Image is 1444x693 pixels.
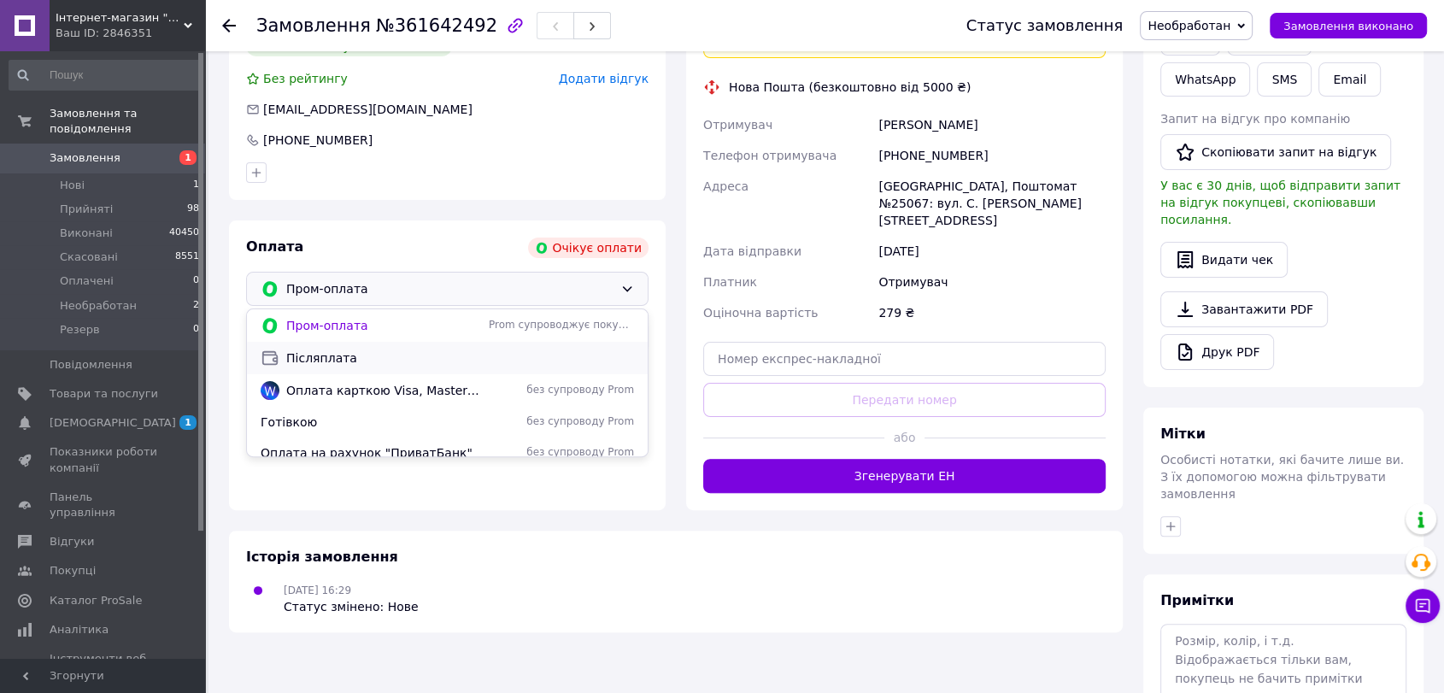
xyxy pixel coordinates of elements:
[50,415,176,431] span: [DEMOGRAPHIC_DATA]
[256,15,371,36] span: Замовлення
[60,322,100,338] span: Резерв
[50,150,120,166] span: Замовлення
[1160,334,1274,370] a: Друк PDF
[60,298,137,314] span: Необработан
[1160,426,1206,442] span: Мітки
[50,593,142,608] span: Каталог ProSale
[376,15,497,36] span: №361642492
[703,306,818,320] span: Оціночна вартість
[1257,62,1312,97] button: SMS
[875,171,1109,236] div: [GEOGRAPHIC_DATA], Поштомат №25067: вул. С. [PERSON_NAME][STREET_ADDRESS]
[60,273,114,289] span: Оплачені
[56,26,205,41] div: Ваш ID: 2846351
[261,414,482,431] span: Готівкою
[246,238,303,255] span: Оплата
[179,415,197,430] span: 1
[703,118,772,132] span: Отримувач
[60,178,85,193] span: Нові
[725,79,975,96] div: Нова Пошта (безкоштовно від 5000 ₴)
[286,279,613,298] span: Пром-оплата
[1406,589,1440,623] button: Чат з покупцем
[263,72,348,85] span: Без рейтингу
[187,202,199,217] span: 98
[286,382,482,399] span: Оплата карткою Visa, Mastercard - WayForPay
[1160,112,1350,126] span: Запит на відгук про компанію
[193,273,199,289] span: 0
[179,150,197,165] span: 1
[9,60,201,91] input: Пошук
[50,563,96,578] span: Покупці
[489,318,634,332] span: Prom супроводжує покупку
[263,103,473,116] span: [EMAIL_ADDRESS][DOMAIN_NAME]
[50,106,205,137] span: Замовлення та повідомлення
[528,238,649,258] div: Очікує оплати
[703,244,801,258] span: Дата відправки
[884,429,925,446] span: або
[1160,291,1328,327] a: Завантажити PDF
[703,275,757,289] span: Платник
[286,349,634,367] span: Післяплата
[60,250,118,265] span: Скасовані
[50,490,158,520] span: Панель управління
[50,386,158,402] span: Товари та послуги
[50,534,94,549] span: Відгуки
[489,445,634,460] span: без супроводу Prom
[193,298,199,314] span: 2
[1160,453,1404,501] span: Особисті нотатки, які бачите лише ви. З їх допомогою можна фільтрувати замовлення
[50,444,158,475] span: Показники роботи компанії
[175,250,199,265] span: 8551
[261,444,482,461] span: Оплата на рахунок "ПриватБанк"
[875,236,1109,267] div: [DATE]
[875,267,1109,297] div: Отримувач
[1160,62,1250,97] a: WhatsApp
[875,297,1109,328] div: 279 ₴
[284,598,419,615] div: Статус змінено: Нове
[1160,179,1400,226] span: У вас є 30 днів, щоб відправити запит на відгук покупцеві, скопіювавши посилання.
[193,322,199,338] span: 0
[489,414,634,429] span: без супроводу Prom
[1160,242,1288,278] button: Видати чек
[286,317,482,334] span: Пром-оплата
[489,383,634,397] span: без супроводу Prom
[1160,592,1234,608] span: Примітки
[703,179,748,193] span: Адреса
[261,132,374,149] div: [PHONE_NUMBER]
[60,202,113,217] span: Прийняті
[222,17,236,34] div: Повернутися назад
[1148,19,1230,32] span: Необработан
[60,226,113,241] span: Виконані
[703,149,836,162] span: Телефон отримувача
[1160,134,1391,170] button: Скопіювати запит на відгук
[193,178,199,193] span: 1
[703,342,1106,376] input: Номер експрес-накладної
[1318,62,1381,97] button: Email
[875,109,1109,140] div: [PERSON_NAME]
[50,622,109,637] span: Аналітика
[703,459,1106,493] button: Згенерувати ЕН
[284,584,351,596] span: [DATE] 16:29
[559,72,649,85] span: Додати відгук
[1270,13,1427,38] button: Замовлення виконано
[169,226,199,241] span: 40450
[1283,20,1413,32] span: Замовлення виконано
[875,140,1109,171] div: [PHONE_NUMBER]
[246,549,398,565] span: Історія замовлення
[966,17,1124,34] div: Статус замовлення
[56,10,184,26] span: Інтернет-магазин "Flattop"
[50,651,158,682] span: Інструменти веб-майстра та SEO
[50,357,132,373] span: Повідомлення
